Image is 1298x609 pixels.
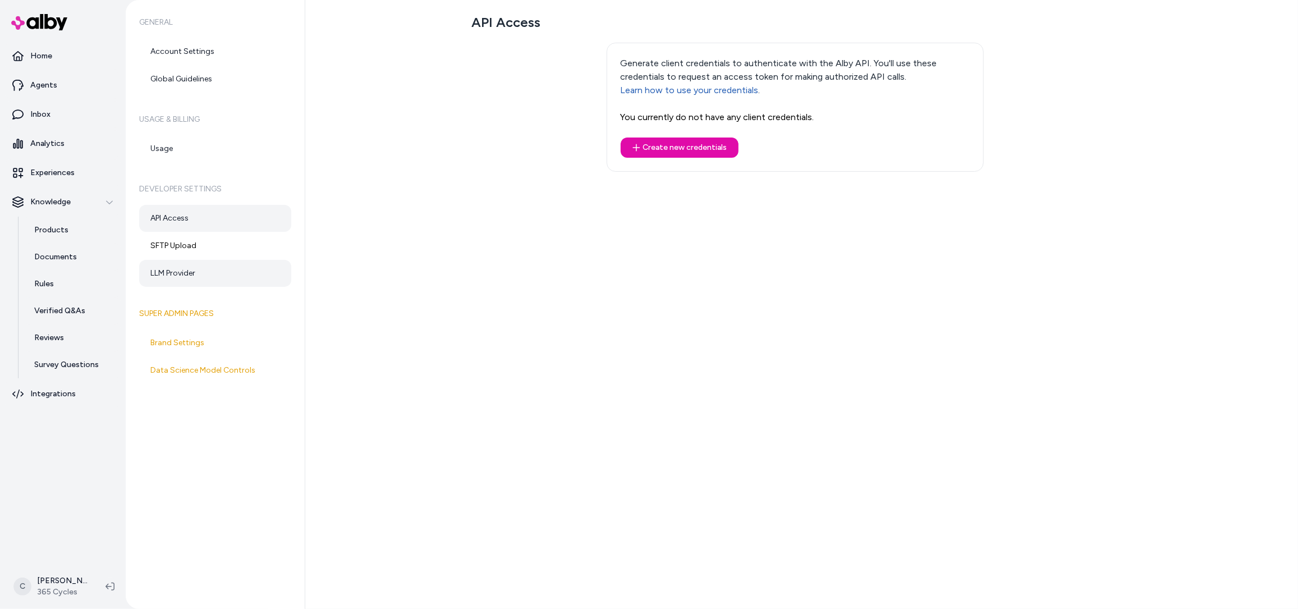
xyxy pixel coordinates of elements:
a: Products [23,217,121,244]
a: Account Settings [139,38,291,65]
a: SFTP Upload [139,232,291,259]
a: Agents [4,72,121,99]
a: Home [4,43,121,70]
a: Reviews [23,324,121,351]
a: Usage [139,135,291,162]
a: Documents [23,244,121,271]
h6: General [139,7,291,38]
a: Global Guidelines [139,66,291,93]
p: You currently do not have any client credentials. [621,111,970,124]
a: Analytics [4,130,121,157]
p: Analytics [30,138,65,149]
a: Verified Q&As [23,297,121,324]
a: Learn how to use your credentials [621,85,759,95]
p: Agents [30,80,57,91]
p: Knowledge [30,196,71,208]
a: API Access [139,205,291,232]
button: Create new credentials [621,138,739,158]
p: Reviews [34,332,64,344]
a: Data Science Model Controls [139,357,291,384]
a: Integrations [4,381,121,407]
p: Documents [34,251,77,263]
p: Products [34,225,68,236]
span: 365 Cycles [37,587,88,598]
img: alby Logo [11,14,67,30]
a: Brand Settings [139,329,291,356]
p: Home [30,51,52,62]
h6: Super Admin Pages [139,298,291,329]
p: Rules [34,278,54,290]
p: Verified Q&As [34,305,85,317]
p: Survey Questions [34,359,99,370]
h1: API Access [472,13,1118,31]
button: C[PERSON_NAME]365 Cycles [7,569,97,605]
button: Knowledge [4,189,121,216]
a: LLM Provider [139,260,291,287]
p: Inbox [30,109,51,120]
p: Experiences [30,167,75,178]
p: [PERSON_NAME] [37,575,88,587]
p: Integrations [30,388,76,400]
h6: Usage & Billing [139,104,291,135]
a: Experiences [4,159,121,186]
span: C [13,578,31,596]
p: Generate client credentials to authenticate with the Alby API. You'll use these credentials to re... [621,57,970,97]
a: Survey Questions [23,351,121,378]
a: Rules [23,271,121,297]
a: Inbox [4,101,121,128]
h6: Developer Settings [139,173,291,205]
